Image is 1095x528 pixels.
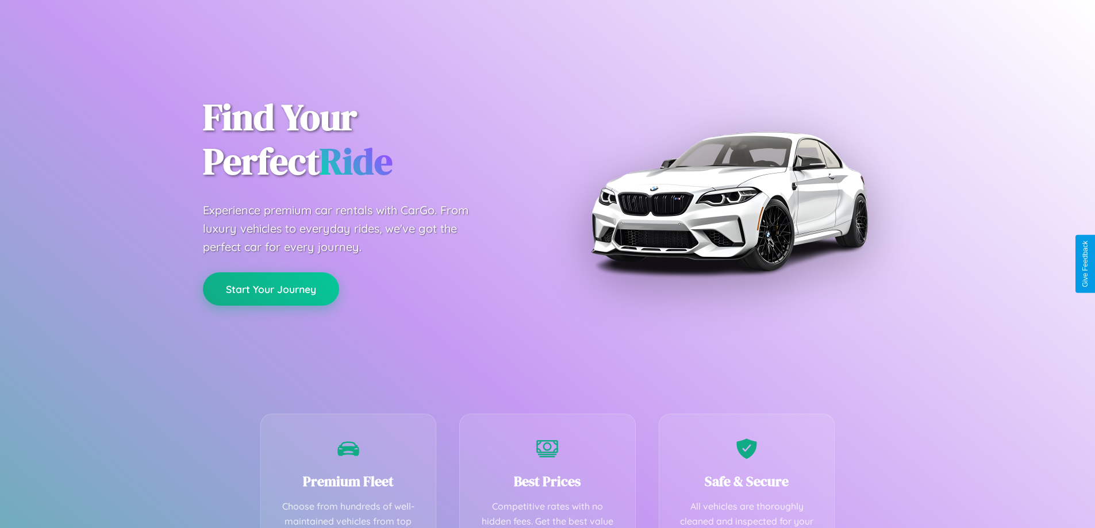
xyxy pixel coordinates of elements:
span: Ride [320,136,393,186]
p: Experience premium car rentals with CarGo. From luxury vehicles to everyday rides, we've got the ... [203,201,490,256]
img: Premium BMW car rental vehicle [585,57,873,345]
h3: Safe & Secure [677,472,817,491]
div: Give Feedback [1081,241,1089,287]
h3: Premium Fleet [278,472,419,491]
button: Start Your Journey [203,272,339,306]
h1: Find Your Perfect [203,95,531,184]
h3: Best Prices [477,472,618,491]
